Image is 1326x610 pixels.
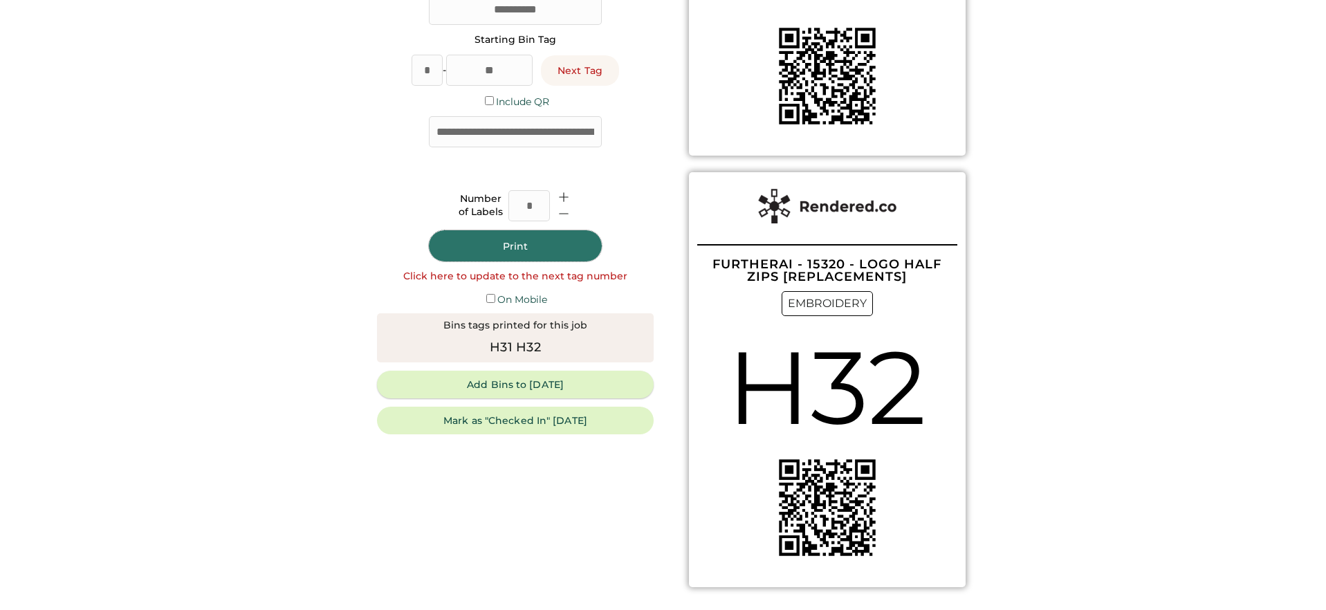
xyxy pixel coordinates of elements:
div: Click here to update to the next tag number [403,270,627,284]
button: Mark as "Checked In" [DATE] [377,407,654,434]
div: Number of Labels [459,192,503,219]
div: H32 [727,316,927,459]
div: EMBROIDERY [782,291,873,316]
div: Bins tags printed for this job [443,319,587,333]
div: FURTHERAI - 15320 - LOGO HALF ZIPS [REPLACEMENTS] [697,258,957,283]
label: Include QR [496,95,549,108]
button: Add Bins to [DATE] [377,371,654,398]
div: Starting Bin Tag [475,33,556,47]
div: - [443,64,446,77]
img: Rendered%20Label%20Logo%402x.png [758,189,896,223]
button: Print [429,230,602,261]
button: Next Tag [541,55,619,86]
div: H31 H32 [490,338,541,357]
label: On Mobile [497,293,547,306]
